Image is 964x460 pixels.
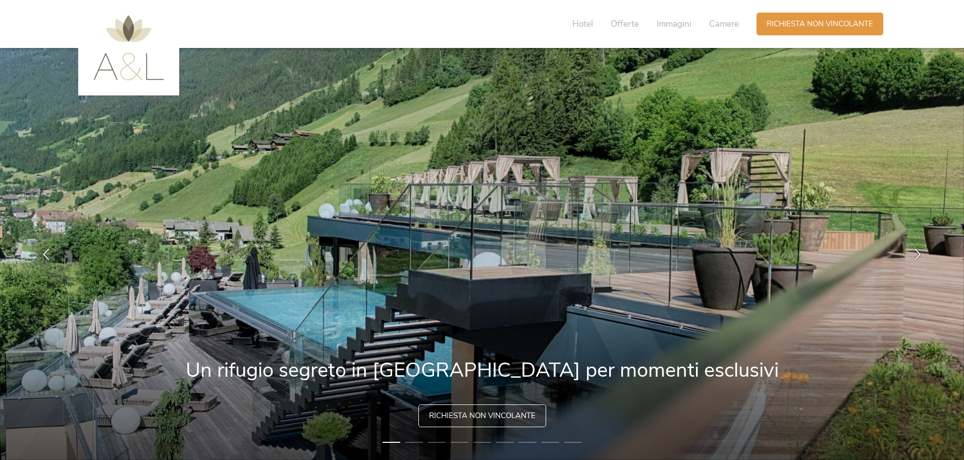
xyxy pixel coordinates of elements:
span: Offerte [611,18,639,30]
span: Camere [709,18,739,30]
span: Hotel [572,18,593,30]
span: Immagini [657,18,691,30]
span: Richiesta non vincolante [429,411,535,421]
span: Richiesta non vincolante [767,19,873,29]
img: AMONTI & LUNARIS Wellnessresort [93,15,164,80]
